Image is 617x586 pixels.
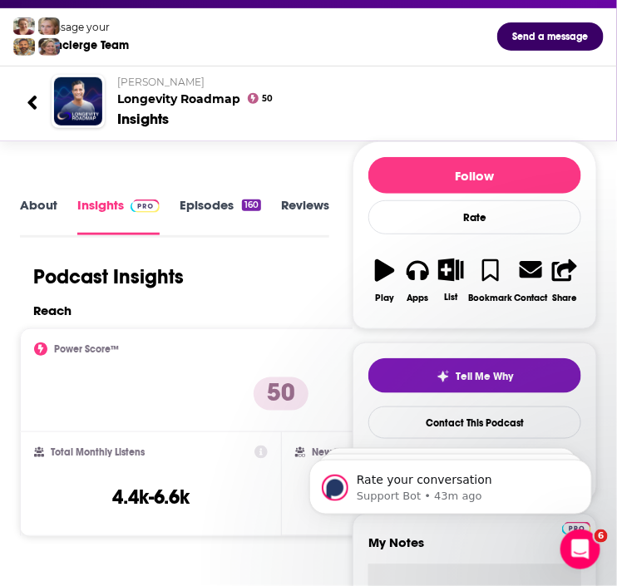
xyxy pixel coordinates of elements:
[513,248,548,313] a: Contact
[54,343,119,355] h2: Power Score™
[368,358,581,393] button: tell me why sparkleTell Me Why
[407,293,429,303] div: Apps
[467,248,513,313] button: Bookmark
[514,292,547,303] div: Contact
[54,77,102,126] img: Longevity Roadmap
[375,293,394,303] div: Play
[242,199,261,211] div: 160
[38,17,60,35] img: Jules Profile
[368,248,402,313] button: Play
[180,197,261,234] a: Episodes160
[118,110,170,128] div: Insights
[118,76,590,106] h2: Longevity Roadmap
[20,197,57,234] a: About
[548,248,581,313] button: Share
[402,248,435,313] button: Apps
[437,370,450,383] img: tell me why sparkle
[13,17,35,35] img: Sydney Profile
[13,38,35,56] img: Jon Profile
[468,293,512,303] div: Bookmark
[552,293,577,303] div: Share
[595,529,608,543] span: 6
[118,76,205,88] span: [PERSON_NAME]
[457,370,514,383] span: Tell Me Why
[112,485,190,510] h3: 4.4k-6.6k
[284,425,617,541] iframe: Intercom notifications message
[368,157,581,194] button: Follow
[368,535,581,564] label: My Notes
[444,292,457,303] div: List
[368,200,581,234] div: Rate
[262,96,273,102] span: 50
[77,197,160,234] a: InsightsPodchaser Pro
[254,377,308,411] p: 50
[41,21,129,33] div: Message your
[281,197,329,234] a: Reviews
[33,264,184,289] h1: Podcast Insights
[41,38,129,52] div: Concierge Team
[435,248,468,313] button: List
[497,22,604,51] button: Send a message
[131,199,160,213] img: Podchaser Pro
[560,529,600,569] iframe: Intercom live chat
[368,406,581,439] a: Contact This Podcast
[33,303,72,318] h2: Reach
[51,446,145,458] h2: Total Monthly Listens
[38,38,60,56] img: Barbara Profile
